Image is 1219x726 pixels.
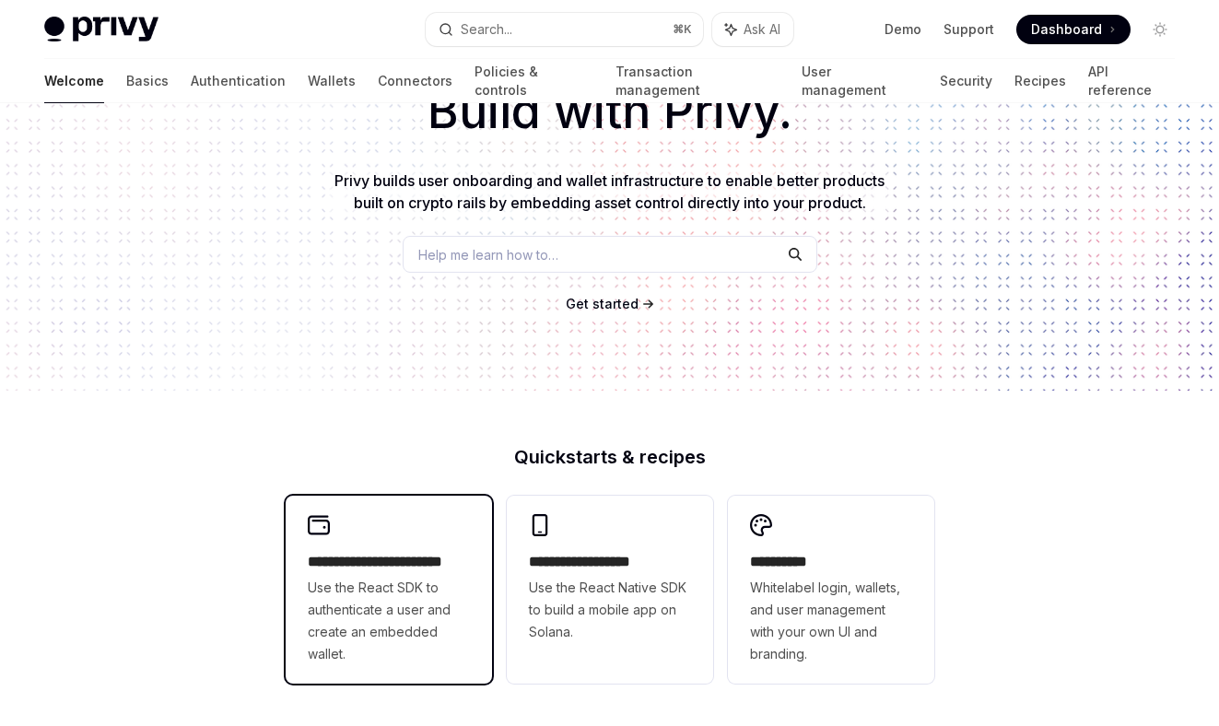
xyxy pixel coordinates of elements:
a: Recipes [1014,59,1066,103]
button: Toggle dark mode [1145,15,1175,44]
a: Welcome [44,59,104,103]
a: Security [940,59,992,103]
a: API reference [1088,59,1175,103]
span: ⌘ K [673,22,692,37]
h2: Quickstarts & recipes [286,448,934,466]
span: Privy builds user onboarding and wallet infrastructure to enable better products built on crypto ... [334,171,885,212]
a: **** *****Whitelabel login, wallets, and user management with your own UI and branding. [728,496,934,684]
h1: Build with Privy. [29,76,1190,147]
a: Get started [566,295,639,313]
a: Demo [885,20,921,39]
button: Search...⌘K [426,13,702,46]
span: Whitelabel login, wallets, and user management with your own UI and branding. [750,577,912,665]
span: Ask AI [744,20,780,39]
div: Search... [461,18,512,41]
button: Ask AI [712,13,793,46]
a: Basics [126,59,169,103]
a: Policies & controls [475,59,593,103]
a: Dashboard [1016,15,1131,44]
span: Use the React SDK to authenticate a user and create an embedded wallet. [308,577,470,665]
span: Help me learn how to… [418,245,558,264]
span: Use the React Native SDK to build a mobile app on Solana. [529,577,691,643]
a: Wallets [308,59,356,103]
a: Support [944,20,994,39]
a: Transaction management [615,59,779,103]
span: Dashboard [1031,20,1102,39]
a: User management [802,59,919,103]
a: Authentication [191,59,286,103]
span: Get started [566,296,639,311]
a: Connectors [378,59,452,103]
img: light logo [44,17,158,42]
a: **** **** **** ***Use the React Native SDK to build a mobile app on Solana. [507,496,713,684]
